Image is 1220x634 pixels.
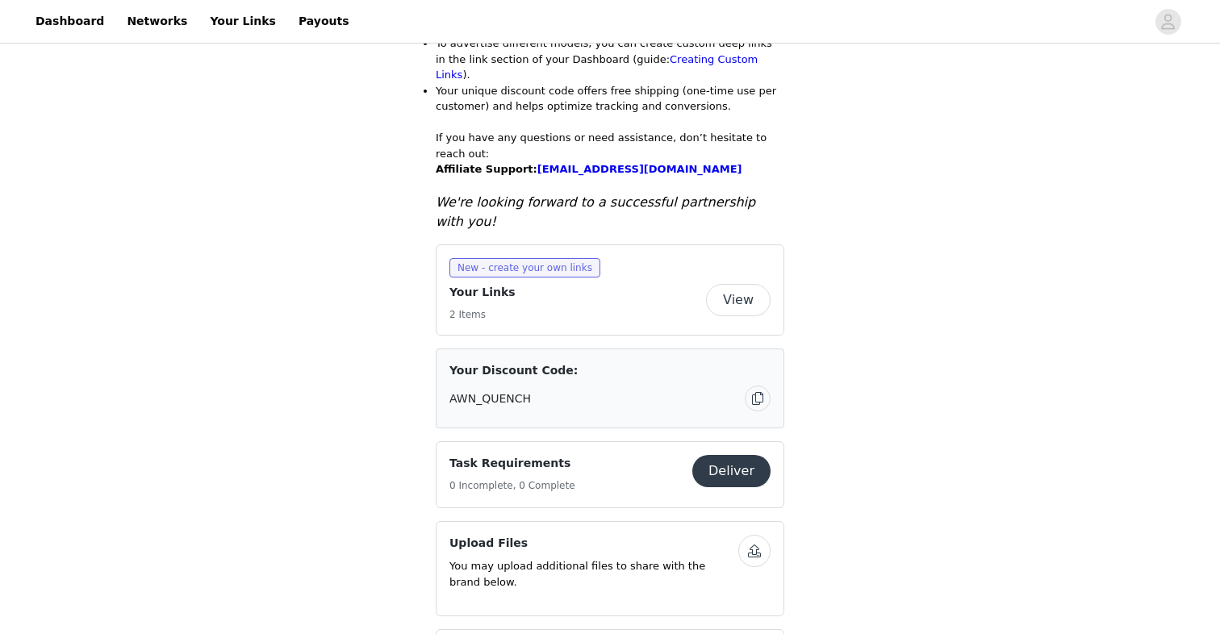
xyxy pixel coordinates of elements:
button: View [706,284,771,316]
h4: Upload Files [449,535,738,552]
span: AWN_QUENCH [449,390,531,407]
button: Deliver [692,455,771,487]
em: We're looking forward to a successful partnership with you! [436,194,755,229]
div: Task Requirements [436,441,784,508]
p: You may upload additional files to share with the brand below. [449,558,738,590]
span: New - create your own links [449,258,600,277]
a: Payouts [289,3,359,40]
h4: Task Requirements [449,455,575,472]
h5: 0 Incomplete, 0 Complete [449,478,575,493]
li: Your unique discount code offers free shipping (one-time use per customer) and helps optimize tra... [436,83,784,115]
strong: Affiliate Support: [436,163,742,175]
a: Your Links [200,3,286,40]
p: If you have any questions or need assistance, don’t hesitate to reach out: [436,115,784,232]
li: To advertise different models, you can create custom deep links in the link section of your Dashb... [436,35,784,83]
a: Dashboard [26,3,114,40]
h4: Your Links [449,284,516,301]
a: Networks [117,3,197,40]
h5: 2 Items [449,307,516,322]
div: avatar [1160,9,1176,35]
a: [EMAIL_ADDRESS][DOMAIN_NAME] [537,163,742,175]
span: Your Discount Code: [449,362,578,379]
